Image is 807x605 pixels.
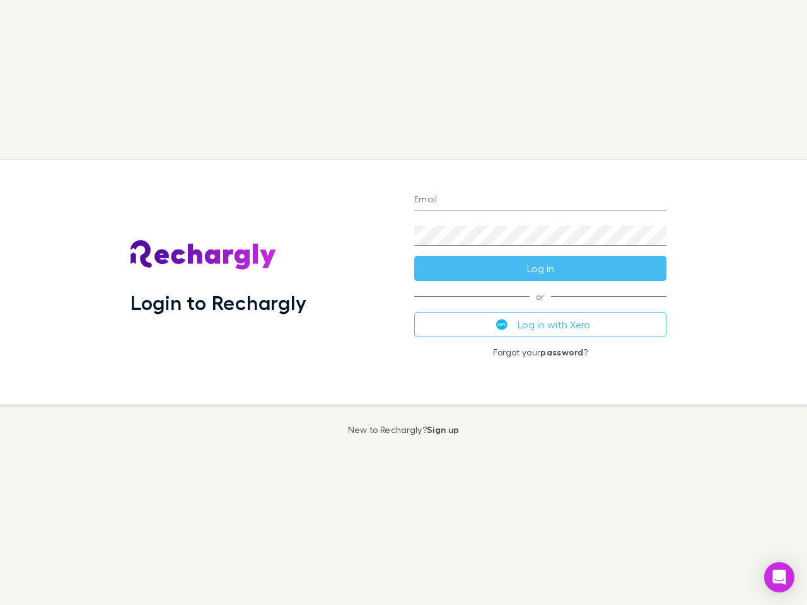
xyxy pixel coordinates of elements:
button: Log in [414,256,666,281]
button: Log in with Xero [414,312,666,337]
img: Rechargly's Logo [131,240,277,270]
a: password [540,347,583,357]
h1: Login to Rechargly [131,291,306,314]
span: or [414,296,666,297]
a: Sign up [427,424,459,435]
p: New to Rechargly? [348,425,460,435]
img: Xero's logo [496,319,508,330]
p: Forgot your ? [414,347,666,357]
div: Open Intercom Messenger [764,562,794,592]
